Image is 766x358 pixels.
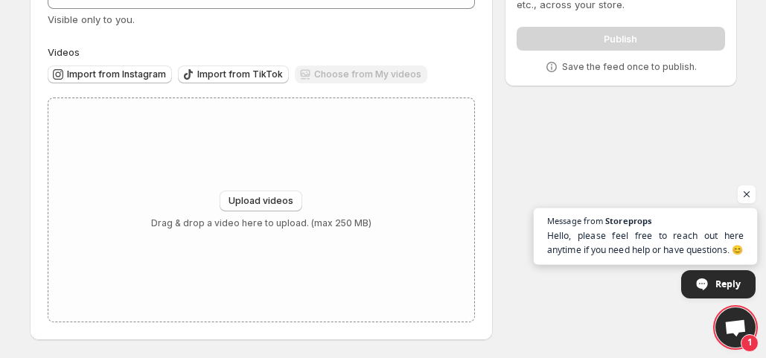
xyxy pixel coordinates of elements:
[178,65,289,83] button: Import from TikTok
[48,46,80,58] span: Videos
[562,61,697,73] p: Save the feed once to publish.
[197,68,283,80] span: Import from TikTok
[715,307,756,348] a: Open chat
[229,195,293,207] span: Upload videos
[220,191,302,211] button: Upload videos
[547,217,603,225] span: Message from
[741,334,759,352] span: 1
[715,271,741,297] span: Reply
[48,13,135,25] span: Visible only to you.
[151,217,371,229] p: Drag & drop a video here to upload. (max 250 MB)
[67,68,166,80] span: Import from Instagram
[48,65,172,83] button: Import from Instagram
[605,217,651,225] span: Storeprops
[547,228,744,258] span: Hello, please feel free to reach out here anytime if you need help or have questions. 😊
